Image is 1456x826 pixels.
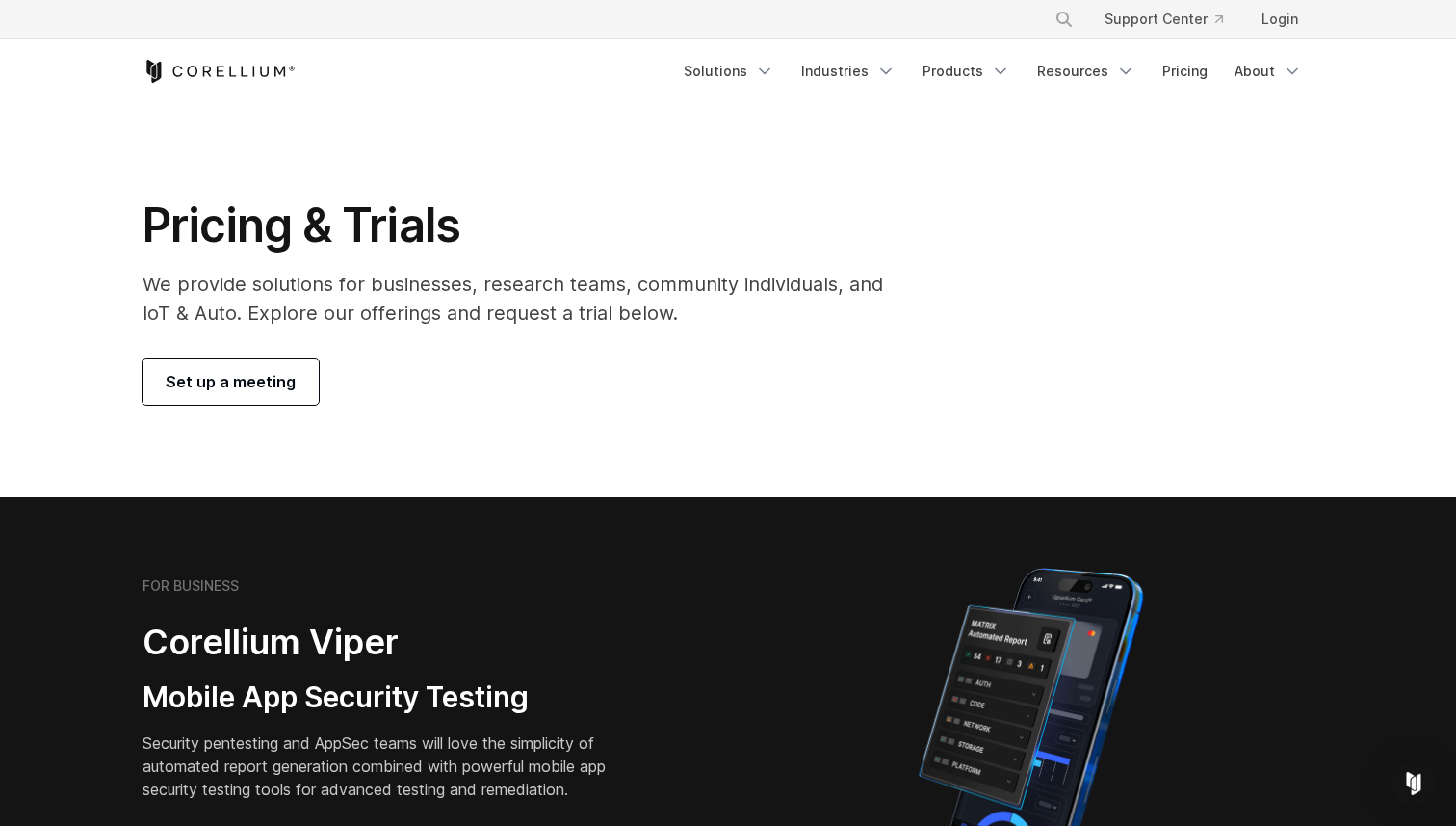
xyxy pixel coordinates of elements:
button: Search [1047,2,1081,37]
h2: Corellium Viper [143,621,636,664]
span: Set up a meeting [166,370,296,393]
div: Navigation Menu [1031,2,1313,37]
div: Navigation Menu [672,54,1313,89]
a: Corellium Home [143,60,296,83]
div: Open Intercom Messenger [1391,760,1437,807]
a: Products [911,54,1022,89]
p: Security pentesting and AppSec teams will love the simplicity of automated report generation comb... [143,732,636,801]
a: Set up a meeting [143,359,319,405]
a: Solutions [672,54,786,89]
a: Login [1246,2,1313,37]
a: Industries [790,54,907,89]
a: About [1223,54,1313,89]
p: We provide solutions for businesses, research teams, community individuals, and IoT & Auto. Explo... [143,270,910,328]
a: Pricing [1151,54,1219,89]
h6: FOR BUSINESS [143,577,239,595]
h3: Mobile App Security Testing [143,679,636,716]
a: Support Center [1089,2,1238,37]
h1: Pricing & Trials [143,197,910,254]
a: Resources [1026,54,1147,89]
